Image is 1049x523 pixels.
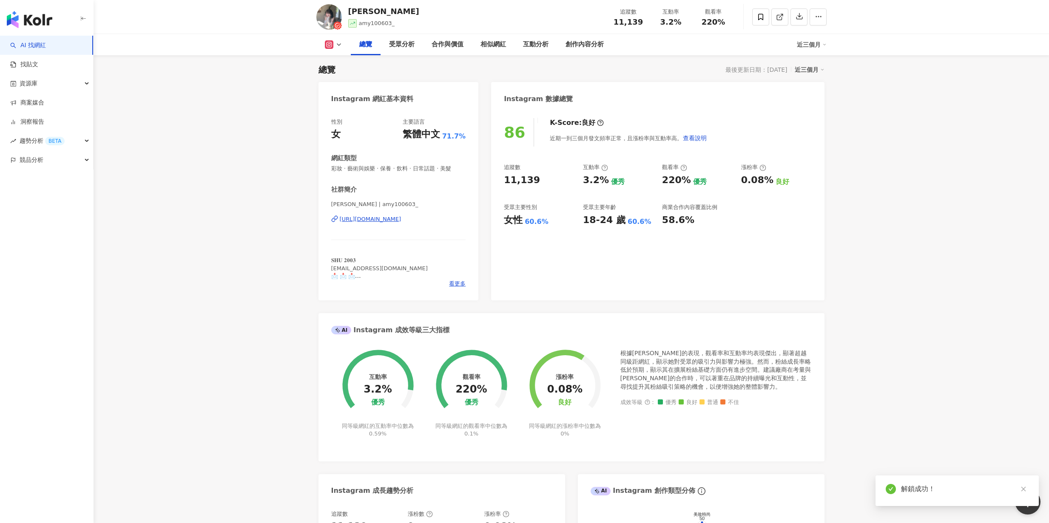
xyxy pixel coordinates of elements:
[655,8,687,16] div: 互動率
[341,422,415,438] div: 同等級網紅的互動率中位數為
[455,384,487,396] div: 220%
[331,185,357,194] div: 社群簡介
[901,484,1029,494] div: 解鎖成功！
[432,40,463,50] div: 合作與價值
[331,154,357,163] div: 網紅類型
[364,384,392,396] div: 3.2%
[693,177,707,187] div: 優秀
[371,399,385,407] div: 優秀
[620,349,812,391] div: 根據[PERSON_NAME]的表現，觀看率和互動率均表現傑出，顯著超越同級距網紅，顯示她對受眾的吸引力與影響力極強。然而，粉絲成長率略低於預期，顯示其在擴展粉絲基礎方面仍有進步空間。建議廠商在...
[720,399,739,406] span: 不佳
[795,64,824,75] div: 近三個月
[741,164,766,171] div: 漲粉率
[694,512,711,516] text: 美妝時尚
[504,164,520,171] div: 追蹤數
[662,214,694,227] div: 58.6%
[7,11,52,28] img: logo
[523,40,549,50] div: 互動分析
[550,130,707,147] div: 近期一到三個月發文頻率正常，且漲粉率與互動率高。
[741,174,773,187] div: 0.08%
[697,8,730,16] div: 觀看率
[10,118,44,126] a: 洞察報告
[658,399,677,406] span: 優秀
[331,325,449,335] div: Instagram 成效等級三大指標
[550,118,604,127] div: K-Score :
[442,132,466,141] span: 71.7%
[591,486,695,495] div: Instagram 創作類型分佈
[886,484,896,494] span: check-circle
[331,118,342,126] div: 性別
[369,373,387,380] div: 互動率
[560,430,569,437] span: 0%
[331,257,428,287] span: 𝐒𝐇𝐔 𝟐𝟎𝟎𝟑 [EMAIL_ADDRESS][DOMAIN_NAME] 📩 📩 📩 #[PERSON_NAME]又跑咖🧁
[331,165,466,172] span: 彩妝 · 藝術與娛樂 · 保養 · 飲料 · 日常話題 · 美髮
[480,40,506,50] div: 相似網紅
[389,40,415,50] div: 受眾分析
[504,174,540,187] div: 11,139
[331,510,348,518] div: 追蹤數
[331,94,414,104] div: Instagram 網紅基本資料
[10,60,38,69] a: 找貼文
[504,214,523,227] div: 女性
[583,174,609,187] div: 3.2%
[683,135,707,141] span: 查看說明
[614,17,643,26] span: 11,139
[699,515,704,520] text: 50
[699,399,718,406] span: 普通
[504,124,525,141] div: 86
[797,38,827,51] div: 近三個月
[331,486,414,495] div: Instagram 成長趨勢分析
[403,128,440,141] div: 繁體中文
[449,280,466,288] span: 看更多
[504,204,537,211] div: 受眾主要性別
[628,217,651,226] div: 60.6%
[20,131,65,150] span: 趨勢分析
[583,204,616,211] div: 受眾主要年齡
[776,177,789,187] div: 良好
[528,422,602,438] div: 同等級網紅的漲粉率中位數為
[465,399,478,407] div: 優秀
[10,41,46,50] a: searchAI 找網紅
[20,150,43,170] span: 競品分析
[369,430,387,437] span: 0.59%
[702,18,725,26] span: 220%
[359,40,372,50] div: 總覽
[504,94,573,104] div: Instagram 數據總覽
[662,204,717,211] div: 商業合作內容覆蓋比例
[331,215,466,223] a: [URL][DOMAIN_NAME]
[662,164,687,171] div: 觀看率
[348,6,419,17] div: [PERSON_NAME]
[331,201,466,208] span: [PERSON_NAME] | amy100603_
[20,74,37,93] span: 資源庫
[340,215,401,223] div: [URL][DOMAIN_NAME]
[434,422,509,438] div: 同等級網紅的觀看率中位數為
[408,510,433,518] div: 漲粉數
[583,164,608,171] div: 互動率
[556,373,574,380] div: 漲粉率
[611,177,625,187] div: 優秀
[591,487,611,495] div: AI
[620,399,812,406] div: 成效等級 ：
[484,510,509,518] div: 漲粉率
[359,20,395,26] span: amy100603_
[679,399,697,406] span: 良好
[696,486,707,496] span: info-circle
[547,384,583,396] div: 0.08%
[612,8,645,16] div: 追蹤數
[558,399,571,407] div: 良好
[45,137,65,145] div: BETA
[463,373,480,380] div: 觀看率
[725,66,787,73] div: 最後更新日期：[DATE]
[331,326,352,334] div: AI
[331,128,341,141] div: 女
[662,174,691,187] div: 220%
[464,430,478,437] span: 0.1%
[583,214,625,227] div: 18-24 歲
[403,118,425,126] div: 主要語言
[318,64,335,76] div: 總覽
[10,138,16,144] span: rise
[582,118,595,127] div: 良好
[525,217,549,226] div: 60.6%
[566,40,604,50] div: 創作內容分析
[1021,486,1026,492] span: close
